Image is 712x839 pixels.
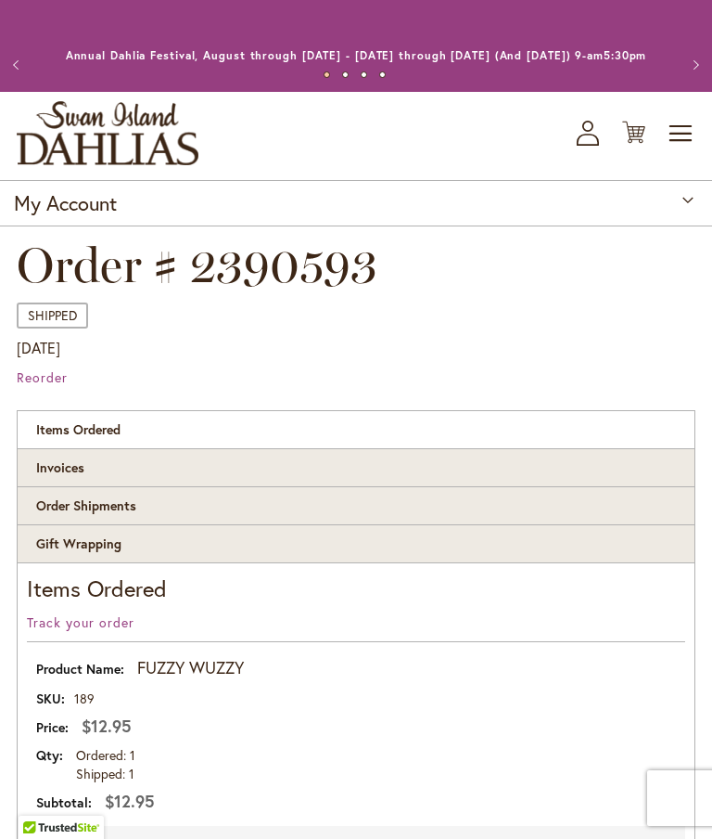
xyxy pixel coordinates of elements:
[137,656,244,680] strong: FUZZY WUZZY
[342,71,349,78] button: 2 of 4
[17,410,695,449] strong: Items Ordered
[76,765,129,782] span: Shipped
[82,715,132,737] span: $12.95
[27,573,685,604] strong: Items Ordered
[675,46,712,84] button: Next
[14,189,117,216] strong: My Account
[17,101,198,165] a: store logo
[27,685,685,713] td: 189
[17,524,695,563] a: Gift Wrapping
[76,746,130,764] span: Ordered
[324,71,330,78] button: 1 of 4
[17,236,377,294] span: Order # 2390593
[379,71,386,78] button: 4 of 4
[27,613,134,631] span: Track your order
[66,48,647,62] a: Annual Dahlia Festival, August through [DATE] - [DATE] through [DATE] (And [DATE]) 9-am5:30pm
[17,303,88,329] span: Shipped
[17,486,695,525] a: Order Shipments
[17,368,68,386] a: Reorder
[105,790,155,812] span: $12.95
[14,773,66,825] iframe: Launch Accessibility Center
[130,746,135,764] span: 1
[129,765,134,782] span: 1
[27,613,134,632] a: Track your order
[361,71,367,78] button: 3 of 4
[17,338,60,357] span: [DATE]
[17,448,695,487] a: Invoices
